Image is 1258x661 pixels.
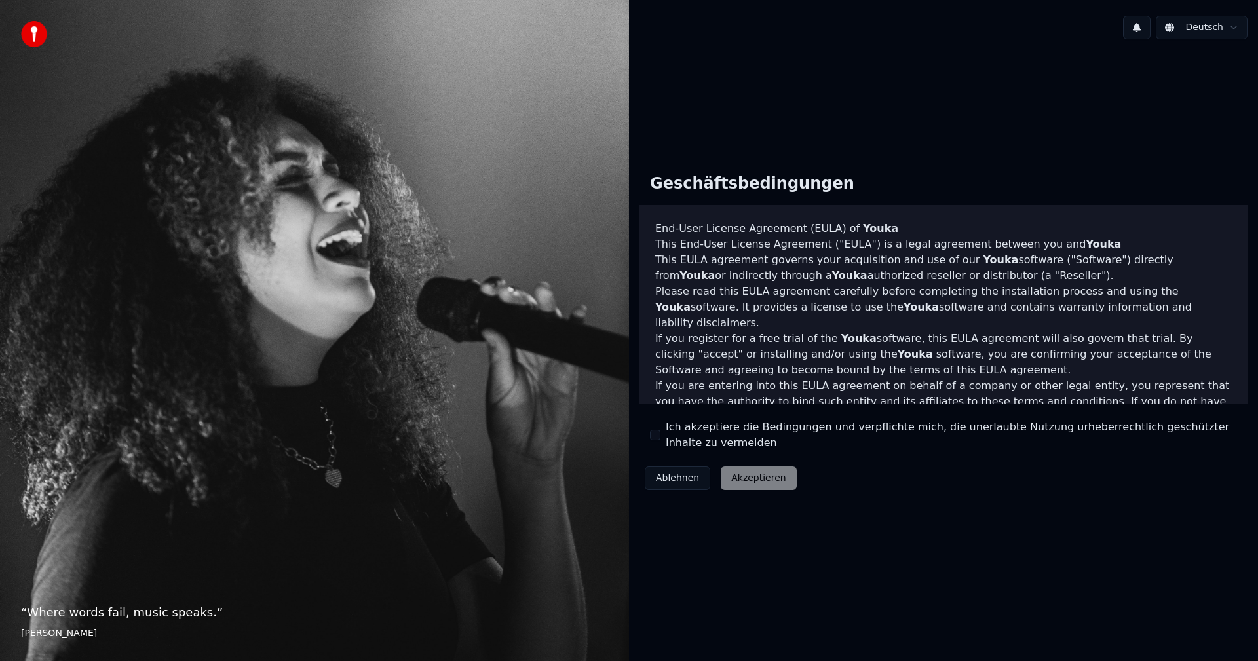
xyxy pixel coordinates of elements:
[904,301,939,313] span: Youka
[645,466,710,490] button: Ablehnen
[655,331,1232,378] p: If you register for a free trial of the software, this EULA agreement will also govern that trial...
[666,419,1237,451] label: Ich akzeptiere die Bedingungen und verpflichte mich, die unerlaubte Nutzung urheberrechtlich gesc...
[655,221,1232,236] h3: End-User License Agreement (EULA) of
[639,163,865,205] div: Geschäftsbedingungen
[832,269,867,282] span: Youka
[655,378,1232,441] p: If you are entering into this EULA agreement on behalf of a company or other legal entity, you re...
[655,301,691,313] span: Youka
[655,284,1232,331] p: Please read this EULA agreement carefully before completing the installation process and using th...
[863,222,898,235] span: Youka
[21,21,47,47] img: youka
[21,603,608,622] p: “ Where words fail, music speaks. ”
[21,627,608,640] footer: [PERSON_NAME]
[898,348,933,360] span: Youka
[655,252,1232,284] p: This EULA agreement governs your acquisition and use of our software ("Software") directly from o...
[679,269,715,282] span: Youka
[1086,238,1121,250] span: Youka
[841,332,877,345] span: Youka
[655,236,1232,252] p: This End-User License Agreement ("EULA") is a legal agreement between you and
[983,254,1018,266] span: Youka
